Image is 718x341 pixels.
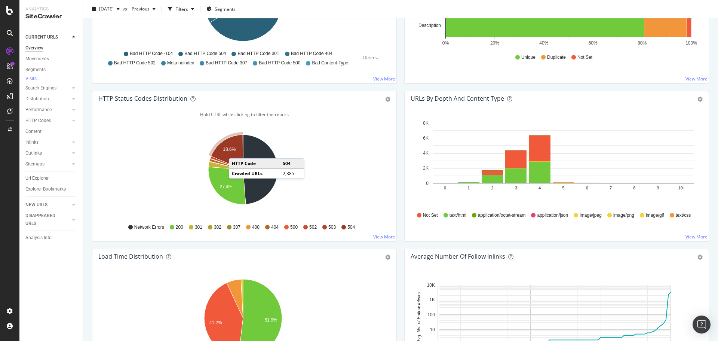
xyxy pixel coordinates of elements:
text: 9 [657,186,659,190]
span: 400 [252,224,260,231]
text: 3 [515,186,517,190]
a: Visits [25,75,44,83]
text: 4K [423,150,429,156]
span: 504 [347,224,355,231]
span: 502 [309,224,317,231]
text: 7 [610,186,612,190]
text: 20% [490,40,499,46]
div: Load Time Distribution [98,253,163,260]
text: 10+ [678,186,685,190]
div: Search Engines [25,84,56,92]
span: text/css [676,212,691,219]
span: application/octet-stream [478,212,525,219]
text: 2 [491,186,494,190]
div: SiteCrawler [25,12,77,21]
button: Filters [165,3,197,15]
span: image/gif [646,212,664,219]
span: image/jpeg [580,212,602,219]
span: 500 [290,224,298,231]
div: Outlinks [25,149,42,157]
span: Bad HTTP Code 307 [206,60,247,66]
text: 51.9% [264,317,277,323]
a: Analysis Info [25,234,77,242]
a: Segments [25,66,77,74]
div: Distribution [25,95,49,103]
span: 302 [214,224,221,231]
span: Bad Content-Type [312,60,348,66]
text: 10 [430,327,435,332]
div: Visits [25,76,37,82]
span: Bad HTTP Code 404 [291,51,332,57]
div: Inlinks [25,138,39,146]
text: 5 [562,186,564,190]
span: application/json [537,212,568,219]
text: 27.4% [220,184,232,189]
div: gear [385,255,390,260]
text: 6 [586,186,588,190]
div: gear [697,97,703,102]
span: 200 [176,224,183,231]
span: Bad HTTP Code -104 [130,51,173,57]
span: 2025 Sep. 1st [99,6,114,12]
div: gear [385,97,390,102]
div: Analytics [25,6,77,12]
span: Not Set [423,212,438,219]
span: 404 [271,224,279,231]
span: Bad HTTP Code 504 [184,51,226,57]
span: Duplicate [547,54,566,61]
a: View More [373,234,395,240]
div: Open Intercom Messenger [693,316,711,334]
span: 503 [328,224,336,231]
div: Average Number of Follow Inlinks [411,253,505,260]
a: NEW URLS [25,201,70,209]
div: Overview [25,44,43,52]
div: CURRENT URLS [25,33,58,41]
text: 18.6% [223,147,236,152]
span: Bad HTTP Code 301 [237,51,279,57]
span: Not Set [577,54,592,61]
text: Description [418,23,441,28]
div: DISAPPEARED URLS [25,212,63,228]
span: Bad HTTP Code 502 [114,60,156,66]
div: gear [697,255,703,260]
span: Bad HTTP Code 500 [259,60,300,66]
div: Movements [25,55,49,63]
text: 0% [442,40,449,46]
text: 100 [427,312,435,317]
text: 80% [638,40,647,46]
span: 301 [195,224,202,231]
span: text/html [449,212,466,219]
text: 60% [589,40,598,46]
span: Network Errors [134,224,164,231]
text: 2K [423,165,429,171]
div: Segments [25,66,46,74]
div: HTTP Codes [25,117,51,125]
div: Explorer Bookmarks [25,185,66,193]
a: Url Explorer [25,174,77,182]
div: Url Explorer [25,174,49,182]
a: View More [373,76,395,82]
text: 1K [429,297,435,302]
text: 8K [423,121,429,126]
a: Inlinks [25,138,70,146]
a: Distribution [25,95,70,103]
span: Previous [129,6,150,12]
text: 6K [423,136,429,141]
span: 307 [233,224,240,231]
a: Search Engines [25,84,70,92]
a: View More [685,76,708,82]
text: 41.2% [209,320,222,325]
a: Sitemaps [25,160,70,168]
svg: A chart. [411,118,700,205]
span: Segments [215,6,236,12]
a: View More [685,234,708,240]
a: DISAPPEARED URLS [25,212,70,228]
div: A chart. [98,130,388,217]
td: 2,385 [280,168,304,178]
td: HTTP Code [229,159,280,168]
div: Sitemaps [25,160,45,168]
a: Content [25,128,77,136]
text: 100% [685,40,697,46]
text: 66.3% [261,13,274,18]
